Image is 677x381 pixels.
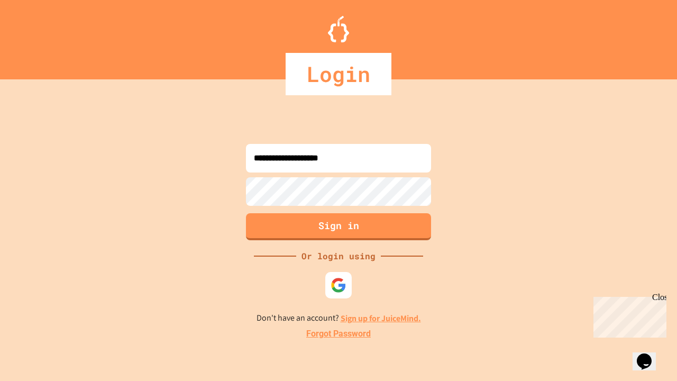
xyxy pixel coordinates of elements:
img: google-icon.svg [331,277,346,293]
iframe: chat widget [589,293,666,338]
a: Forgot Password [306,328,371,340]
img: Logo.svg [328,16,349,42]
button: Sign in [246,213,431,240]
div: Or login using [296,250,381,262]
iframe: chat widget [633,339,666,370]
div: Chat with us now!Close [4,4,73,67]
p: Don't have an account? [257,312,421,325]
div: Login [286,53,391,95]
a: Sign up for JuiceMind. [341,313,421,324]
